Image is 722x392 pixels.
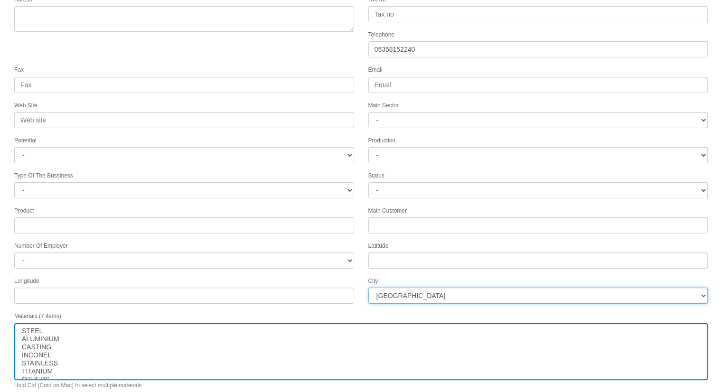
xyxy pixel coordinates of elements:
[14,382,141,389] small: Hold Ctrl (Cmd on Mac) to select multiple materials
[21,343,701,351] option: CASTING
[21,359,701,367] option: STAINLESS
[14,277,39,285] label: Longitude
[368,137,395,145] label: Production
[368,66,383,74] label: Email
[368,207,407,215] label: Main Customer
[21,367,701,375] option: TITANIUM
[368,172,384,180] label: Status
[368,31,394,39] label: Telephone
[14,102,37,110] label: Web Site
[21,327,701,335] option: STEEL
[14,242,68,250] label: Number Of Employer
[14,207,34,215] label: Product
[368,6,708,22] input: Tax no
[14,137,37,145] label: Potential
[21,375,701,383] option: OTHERS
[14,172,73,180] label: Type Of The Bussiness
[14,112,354,128] input: Web site
[21,351,701,359] option: INCONEL
[368,102,399,110] label: Main Sector
[14,66,24,74] label: Fax
[14,77,354,93] input: Fax
[368,77,708,93] input: Email
[368,41,708,57] input: Telephone
[368,277,378,285] label: City
[21,335,701,343] option: ALUMINIUM
[14,312,61,320] label: Materials (7 items)
[368,242,389,250] label: Latitude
